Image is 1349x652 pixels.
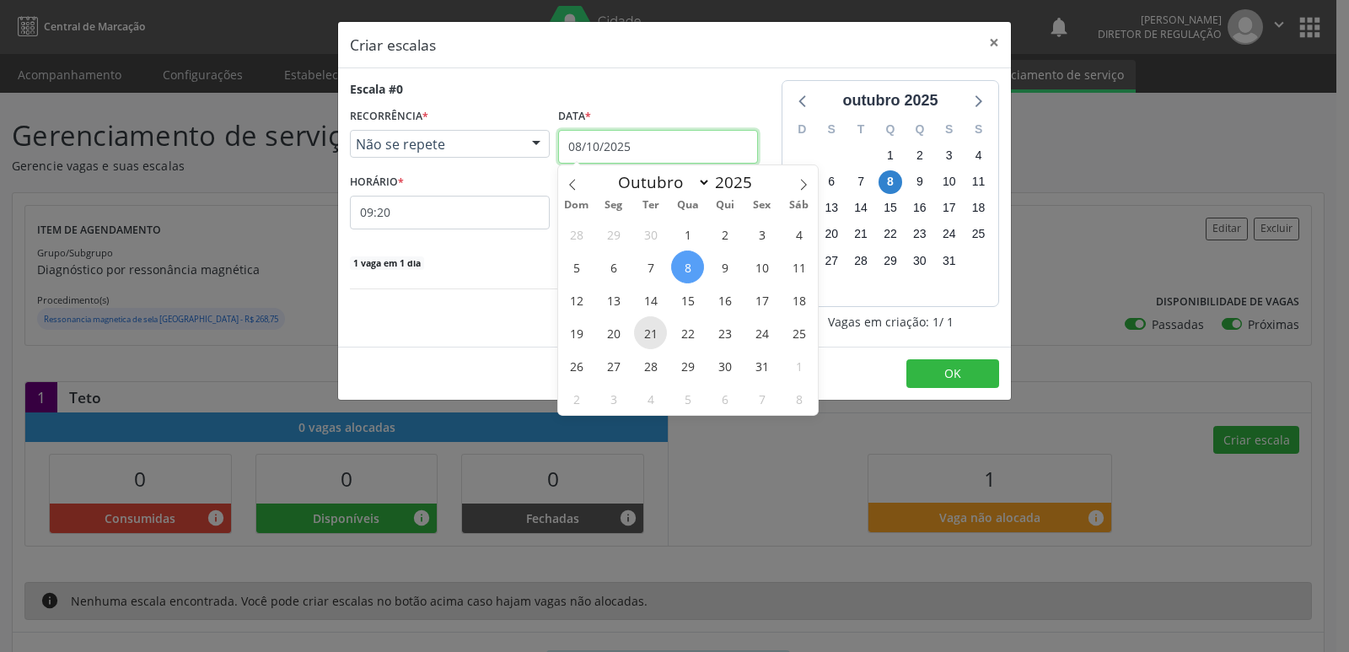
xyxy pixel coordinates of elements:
[938,197,961,220] span: sexta-feira, 17 de outubro de 2025
[846,116,876,143] div: T
[597,218,630,251] span: Setembro 29, 2025
[671,218,704,251] span: Outubro 1, 2025
[350,80,403,98] div: Escala #0
[781,200,818,211] span: Sáb
[908,170,932,194] span: quinta-feira, 9 de outubro de 2025
[745,349,778,382] span: Outubro 31, 2025
[879,249,902,272] span: quarta-feira, 29 de outubro de 2025
[671,316,704,349] span: Outubro 22, 2025
[595,200,632,211] span: Seg
[632,200,669,211] span: Ter
[597,251,630,283] span: Outubro 6, 2025
[967,143,991,167] span: sábado, 4 de outubro de 2025
[908,197,932,220] span: quinta-feira, 16 de outubro de 2025
[782,251,815,283] span: Outubro 11, 2025
[849,170,873,194] span: terça-feira, 7 de outubro de 2025
[669,200,707,211] span: Qua
[671,283,704,316] span: Outubro 15, 2025
[671,382,704,415] span: Novembro 5, 2025
[879,170,902,194] span: quarta-feira, 8 de outubro de 2025
[967,170,991,194] span: sábado, 11 de outubro de 2025
[708,349,741,382] span: Outubro 30, 2025
[708,382,741,415] span: Novembro 6, 2025
[782,349,815,382] span: Novembro 1, 2025
[938,249,961,272] span: sexta-feira, 31 de outubro de 2025
[849,197,873,220] span: terça-feira, 14 de outubro de 2025
[782,382,815,415] span: Novembro 8, 2025
[939,313,954,331] span: / 1
[905,116,934,143] div: Q
[836,89,944,112] div: outubro 2025
[745,316,778,349] span: Outubro 24, 2025
[350,170,404,196] label: HORÁRIO
[560,349,593,382] span: Outubro 26, 2025
[849,249,873,272] span: terça-feira, 28 de outubro de 2025
[634,316,667,349] span: Outubro 21, 2025
[350,256,424,270] span: 1 vaga em 1 dia
[817,116,846,143] div: S
[944,365,961,381] span: OK
[745,218,778,251] span: Outubro 3, 2025
[560,251,593,283] span: Outubro 5, 2025
[671,251,704,283] span: Outubro 8, 2025
[560,283,593,316] span: Outubro 12, 2025
[634,283,667,316] span: Outubro 14, 2025
[560,218,593,251] span: Setembro 28, 2025
[938,223,961,246] span: sexta-feira, 24 de outubro de 2025
[560,316,593,349] span: Outubro 19, 2025
[782,283,815,316] span: Outubro 18, 2025
[876,116,906,143] div: Q
[906,359,999,388] button: OK
[934,116,964,143] div: S
[879,223,902,246] span: quarta-feira, 22 de outubro de 2025
[745,382,778,415] span: Novembro 7, 2025
[745,251,778,283] span: Outubro 10, 2025
[820,223,843,246] span: segunda-feira, 20 de outubro de 2025
[787,116,817,143] div: D
[977,22,1011,63] button: Close
[708,283,741,316] span: Outubro 16, 2025
[350,196,550,229] input: 00:00
[782,218,815,251] span: Outubro 4, 2025
[708,251,741,283] span: Outubro 9, 2025
[879,197,902,220] span: quarta-feira, 15 de outubro de 2025
[967,197,991,220] span: sábado, 18 de outubro de 2025
[820,249,843,272] span: segunda-feira, 27 de outubro de 2025
[820,170,843,194] span: segunda-feira, 6 de outubro de 2025
[879,143,902,167] span: quarta-feira, 1 de outubro de 2025
[908,223,932,246] span: quinta-feira, 23 de outubro de 2025
[967,223,991,246] span: sábado, 25 de outubro de 2025
[782,313,999,331] div: Vagas em criação: 1
[671,349,704,382] span: Outubro 29, 2025
[708,316,741,349] span: Outubro 23, 2025
[711,171,766,193] input: Year
[610,170,711,194] select: Month
[634,349,667,382] span: Outubro 28, 2025
[558,130,758,164] input: Selecione uma data
[634,382,667,415] span: Novembro 4, 2025
[350,34,436,56] h5: Criar escalas
[745,283,778,316] span: Outubro 17, 2025
[708,218,741,251] span: Outubro 2, 2025
[597,349,630,382] span: Outubro 27, 2025
[964,116,993,143] div: S
[350,104,428,130] label: RECORRÊNCIA
[597,283,630,316] span: Outubro 13, 2025
[908,249,932,272] span: quinta-feira, 30 de outubro de 2025
[744,200,781,211] span: Sex
[597,382,630,415] span: Novembro 3, 2025
[938,143,961,167] span: sexta-feira, 3 de outubro de 2025
[634,251,667,283] span: Outubro 7, 2025
[634,218,667,251] span: Setembro 30, 2025
[707,200,744,211] span: Qui
[560,382,593,415] span: Novembro 2, 2025
[849,223,873,246] span: terça-feira, 21 de outubro de 2025
[356,136,515,153] span: Não se repete
[597,316,630,349] span: Outubro 20, 2025
[558,104,591,130] label: Data
[558,200,595,211] span: Dom
[908,143,932,167] span: quinta-feira, 2 de outubro de 2025
[938,170,961,194] span: sexta-feira, 10 de outubro de 2025
[782,316,815,349] span: Outubro 25, 2025
[820,197,843,220] span: segunda-feira, 13 de outubro de 2025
